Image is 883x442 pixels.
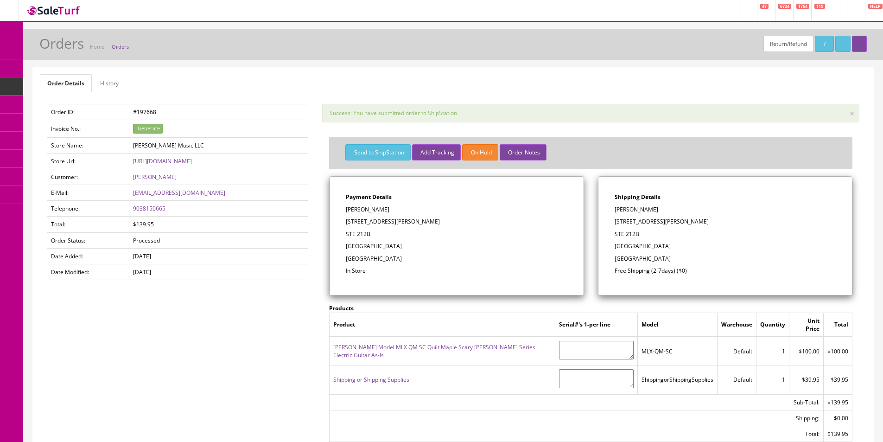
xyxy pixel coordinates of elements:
[756,365,789,394] td: 1
[346,218,567,226] p: [STREET_ADDRESS][PERSON_NAME]
[330,313,555,337] td: Product
[718,337,756,365] td: Default
[47,153,129,169] td: Store Url:
[615,218,836,226] p: [STREET_ADDRESS][PERSON_NAME]
[133,157,192,165] a: [URL][DOMAIN_NAME]
[789,365,824,394] td: $39.95
[823,410,852,426] td: $0.00
[330,394,824,410] td: Sub-Total:
[330,426,824,442] td: Total:
[638,365,718,394] td: ShippingorShippingSupplies
[615,255,836,263] p: [GEOGRAPHIC_DATA]
[789,313,824,337] td: Unit Price
[868,4,883,9] span: HELP
[718,365,756,394] td: Default
[346,193,392,201] strong: Payment Details
[346,230,567,238] p: STE 212B
[823,365,852,394] td: $39.95
[333,343,535,359] a: [PERSON_NAME] Model MLX QM SC Quilt Maple Scary [PERSON_NAME] Series Electric Guitar As-Is
[462,144,498,160] button: On Hold
[47,264,129,280] td: Date Modified:
[796,4,809,9] span: 1764
[129,137,308,153] td: [PERSON_NAME] Music LLC
[333,376,409,384] a: Shipping or Shipping Supplies
[346,242,567,250] p: [GEOGRAPHIC_DATA]
[763,36,813,52] a: Return/Refund
[345,144,410,160] button: Send to ShipStation
[815,36,834,52] a: /
[129,232,308,248] td: Processed
[39,36,84,51] h1: Orders
[47,104,129,120] td: Order ID:
[93,74,126,92] a: History
[823,426,852,442] td: $139.95
[823,394,852,410] td: $139.95
[129,217,308,232] td: $139.95
[615,242,836,250] p: [GEOGRAPHIC_DATA]
[500,144,546,160] button: Order Notes
[555,313,638,337] td: Serial#'s 1-per line
[718,313,756,337] td: Warehouse
[778,4,791,9] span: 6724
[129,104,308,120] td: #197668
[814,4,825,9] span: 115
[850,109,854,117] button: ×
[760,4,769,9] span: 47
[330,410,824,426] td: Shipping:
[789,337,824,365] td: $100.00
[638,313,718,337] td: Model
[47,120,129,138] td: Invoice No.:
[47,232,129,248] td: Order Status:
[329,304,354,312] strong: Products
[615,230,836,238] p: STE 212B
[90,43,104,50] a: Home
[615,193,661,201] strong: Shipping Details
[756,313,789,337] td: Quantity
[638,337,718,365] td: MLX-QM-SC
[129,248,308,264] td: [DATE]
[129,264,308,280] td: [DATE]
[346,255,567,263] p: [GEOGRAPHIC_DATA]
[133,173,177,181] a: [PERSON_NAME]
[346,205,567,214] p: [PERSON_NAME]
[47,248,129,264] td: Date Added:
[112,43,129,50] a: Orders
[823,337,852,365] td: $100.00
[47,137,129,153] td: Store Name:
[47,185,129,201] td: E-Mail:
[133,124,163,134] button: Generate
[823,313,852,337] td: Total
[47,169,129,185] td: Customer:
[133,189,225,197] a: [EMAIL_ADDRESS][DOMAIN_NAME]
[40,74,92,92] a: Order Details
[133,205,165,212] a: 9038150665
[47,201,129,217] td: Telephone:
[346,267,567,275] p: In Store
[756,337,789,365] td: 1
[47,217,129,232] td: Total:
[615,267,836,275] p: Free Shipping (2-7days) ($0)
[322,104,859,122] div: Success: You have submitted order to ShipStation
[26,4,82,17] img: SaleTurf
[615,205,836,214] p: [PERSON_NAME]
[412,144,461,160] button: Add Tracking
